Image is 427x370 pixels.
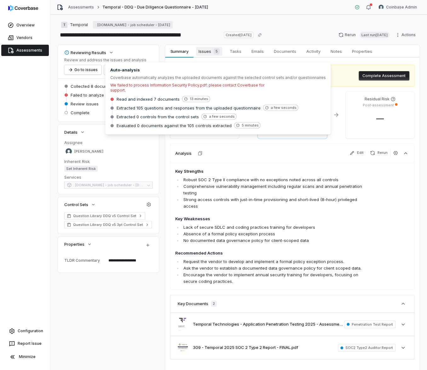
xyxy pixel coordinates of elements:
button: Coinbase Admin avatarCoinbase Admin [375,3,421,12]
h4: Key Strengths [175,168,362,175]
span: SOC2 Type2 Auditor Report [338,344,395,351]
div: Reviewing Results [64,50,106,55]
span: 2 [211,300,217,307]
span: Read and indexed 7 documents [117,96,180,102]
span: Summary [168,47,191,55]
span: Report Issue [18,341,42,346]
a: Vendors [1,32,49,43]
button: Actions [393,30,419,40]
span: Properties [349,47,375,55]
span: Extracted 105 questions and responses from the uploaded questionnaire [117,105,261,111]
span: Failed to analyze [71,92,104,98]
span: Notes [328,47,344,55]
span: Set Inherent Risk [64,165,98,172]
span: Extracted 0 controls from the control sets [117,114,199,120]
button: Minimize [3,350,48,363]
button: RerunLast run[DATE] [335,30,393,40]
span: — [371,114,389,123]
h4: Recommended Actions [175,250,362,256]
span: Review issues [71,101,99,107]
div: We failed to process Information Security Policy.pdf; please contact Coverbase for support. [110,83,274,93]
img: 3850426ba48c4f9bac557834008b7d02.jpg [178,341,188,354]
span: Question Library DDQ v5 Control Set [73,213,136,218]
a: : [DOMAIN_NAME] - job scheduler - [DATE] [93,21,173,29]
p: Post-assessment [362,103,394,108]
span: Coinbase Admin [386,5,417,10]
li: Encourage the vendor to implement annual security training for developers, focusing on secure cod... [182,272,362,285]
li: Strong access controls with just-in-time provisioning and short-lived (8-hour) privileged access [182,196,362,210]
li: Request the vendor to develop and implement a formal policy exception process. [182,258,362,265]
button: Properties [62,238,94,250]
span: Temporal [70,22,88,27]
a: Question Library DDQ v5 Control Set [64,212,145,220]
span: Documents [271,47,299,55]
li: Lack of secure SDLC and coding practices training for developers [182,224,362,231]
img: Samir Govani avatar [66,148,72,154]
button: Control Sets [62,199,98,210]
span: Auto-analysis [110,67,326,73]
h4: Residual Risk [364,97,389,102]
button: Export [104,65,130,75]
span: Temporal - DDQ - Due Diligence Questionnaire - [DATE] [102,5,208,10]
span: Tasks [227,47,244,55]
span: Activity [304,47,323,55]
span: a few seconds [201,114,237,120]
span: Penetration Test Report [344,321,395,328]
span: Coverbase automatically analyzes the uploaded documents against the selected control sets and/or ... [110,75,326,80]
li: No documented data governance policy for client-scoped data [182,237,362,244]
span: Minimize [19,354,36,359]
span: Complete [71,110,89,115]
button: Rerun [367,149,390,157]
span: Control Sets [64,202,88,207]
span: a few seconds [263,105,298,111]
button: Reviewing Results [62,47,116,58]
button: Report Issue [3,338,48,349]
span: Properties [64,241,84,247]
li: Absence of a formal policy exception process [182,231,362,237]
img: 871e24294a1f46d0a229cda0d5aff842.jpg [178,318,188,331]
dt: Assignee [64,140,153,145]
a: Assessments [1,45,49,56]
a: Question Library DDQ v5 3pt Control Set [64,221,152,228]
img: logo-D7KZi-bG.svg [8,5,38,11]
h3: Analysis [175,150,192,156]
span: Issues [196,47,222,56]
button: Copy link [254,29,265,41]
button: Details [62,126,87,138]
button: TTemporal [59,19,90,31]
img: Coinbase Admin avatar [378,5,384,10]
span: Assessments [16,48,42,53]
li: Ask the vendor to establish a documented data governance policy for client scoped data. [182,265,362,272]
span: Configuration [18,328,43,334]
li: Robust SOC 2 Type II compliance with no exceptions noted across all controls [182,177,362,183]
h3: Key Documents [178,301,208,306]
span: 5 minutes [234,122,261,129]
span: [PERSON_NAME] [74,149,103,154]
dt: Inherent Risk [64,159,153,164]
li: Comprehensive vulnerability management including regular scans and annual penetration testing [182,183,362,196]
span: Last run [DATE] [360,32,389,38]
p: Review and address the issues and analysis [64,58,147,63]
div: TLDR Commentary [64,258,106,263]
span: Overview [16,23,35,28]
dt: Services [64,174,153,180]
span: Created [DATE] [224,32,253,38]
span: Emails [249,47,266,55]
span: Vendors [16,35,32,40]
a: Overview [1,20,49,31]
span: Question Library DDQ v5 3pt Control Set [73,222,143,227]
a: Configuration [3,325,48,337]
button: Go to issues [64,65,101,75]
span: Evaluated 0 documents against the 105 controls extracted [117,123,232,128]
span: 13 minutes [182,96,210,102]
button: Temporal Technologies - Application Penetration Testing 2025 - Assessment Report - 20250730.pdf [193,321,344,328]
a: Assessments [68,5,94,10]
button: Edit [347,149,366,157]
span: Details [64,129,78,135]
button: 309 - Temporal 2025 SOC 2 Type 2 Report - FINAL.pdf [193,345,298,351]
span: 5 [214,48,220,54]
span: Collected 8 documents [71,83,117,89]
h4: Key Weaknesses [175,216,362,222]
button: Complete Assessment [359,71,409,81]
